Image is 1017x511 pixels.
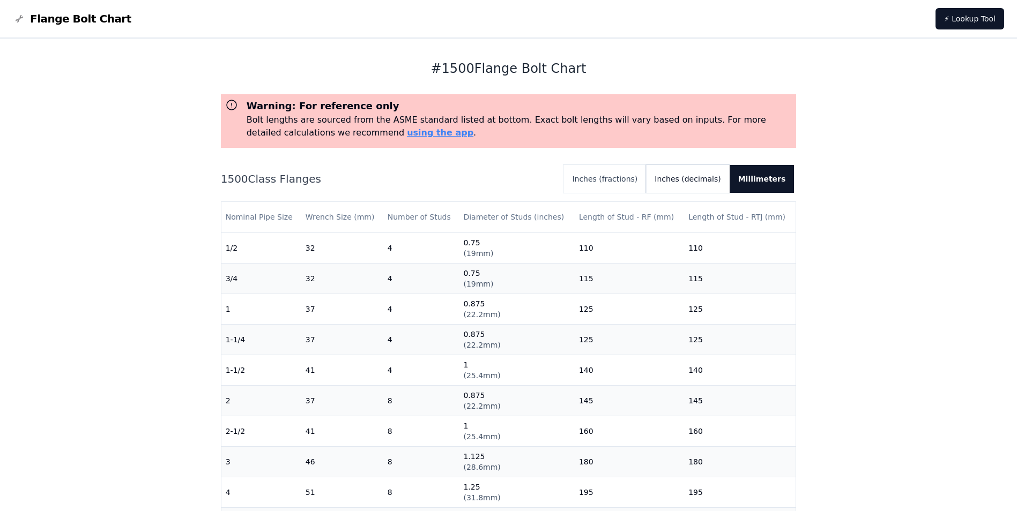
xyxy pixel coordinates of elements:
td: 195 [684,477,796,507]
th: Number of Studs [383,202,459,232]
td: 8 [383,385,459,416]
th: Wrench Size (mm) [301,202,383,232]
td: 8 [383,446,459,477]
td: 180 [575,446,684,477]
td: 125 [575,324,684,355]
td: 37 [301,324,383,355]
td: 125 [575,294,684,324]
th: Length of Stud - RTJ (mm) [684,202,796,232]
td: 4 [383,232,459,263]
td: 2-1/2 [221,416,301,446]
td: 46 [301,446,383,477]
button: Inches (decimals) [646,165,729,193]
td: 3 [221,446,301,477]
a: Flange Bolt Chart LogoFlange Bolt Chart [13,11,131,26]
h1: # 1500 Flange Bolt Chart [221,60,797,77]
td: 145 [684,385,796,416]
td: 195 [575,477,684,507]
td: 4 [383,294,459,324]
td: 41 [301,355,383,385]
h3: Warning: For reference only [247,99,792,114]
td: 0.875 [459,324,574,355]
td: 0.75 [459,232,574,263]
span: ( 31.8mm ) [463,493,500,502]
h2: 1500 Class Flanges [221,171,555,186]
td: 125 [684,294,796,324]
span: ( 25.4mm ) [463,371,500,380]
td: 0.875 [459,294,574,324]
span: ( 25.4mm ) [463,432,500,441]
td: 4 [383,355,459,385]
td: 4 [221,477,301,507]
td: 4 [383,324,459,355]
td: 3/4 [221,263,301,294]
td: 37 [301,294,383,324]
td: 1/2 [221,232,301,263]
a: using the app [407,127,473,138]
img: Flange Bolt Chart Logo [13,12,26,25]
span: ( 19mm ) [463,249,493,258]
span: ( 22.2mm ) [463,402,500,410]
button: Inches (fractions) [563,165,646,193]
td: 1 [221,294,301,324]
span: ( 28.6mm ) [463,463,500,471]
td: 8 [383,477,459,507]
td: 1-1/2 [221,355,301,385]
td: 140 [684,355,796,385]
td: 140 [575,355,684,385]
td: 115 [684,263,796,294]
td: 4 [383,263,459,294]
td: 180 [684,446,796,477]
span: ( 22.2mm ) [463,310,500,319]
span: Flange Bolt Chart [30,11,131,26]
td: 8 [383,416,459,446]
td: 0.875 [459,385,574,416]
a: ⚡ Lookup Tool [936,8,1004,29]
td: 1.25 [459,477,574,507]
td: 110 [575,232,684,263]
span: ( 22.2mm ) [463,341,500,349]
td: 1 [459,416,574,446]
td: 110 [684,232,796,263]
th: Nominal Pipe Size [221,202,301,232]
button: Millimeters [730,165,795,193]
td: 1 [459,355,574,385]
td: 1.125 [459,446,574,477]
td: 41 [301,416,383,446]
td: 51 [301,477,383,507]
td: 0.75 [459,263,574,294]
td: 1-1/4 [221,324,301,355]
td: 32 [301,263,383,294]
td: 145 [575,385,684,416]
td: 37 [301,385,383,416]
td: 115 [575,263,684,294]
td: 160 [575,416,684,446]
th: Diameter of Studs (inches) [459,202,574,232]
p: Bolt lengths are sourced from the ASME standard listed at bottom. Exact bolt lengths will vary ba... [247,114,792,139]
span: ( 19mm ) [463,280,493,288]
td: 125 [684,324,796,355]
td: 2 [221,385,301,416]
td: 32 [301,232,383,263]
td: 160 [684,416,796,446]
th: Length of Stud - RF (mm) [575,202,684,232]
